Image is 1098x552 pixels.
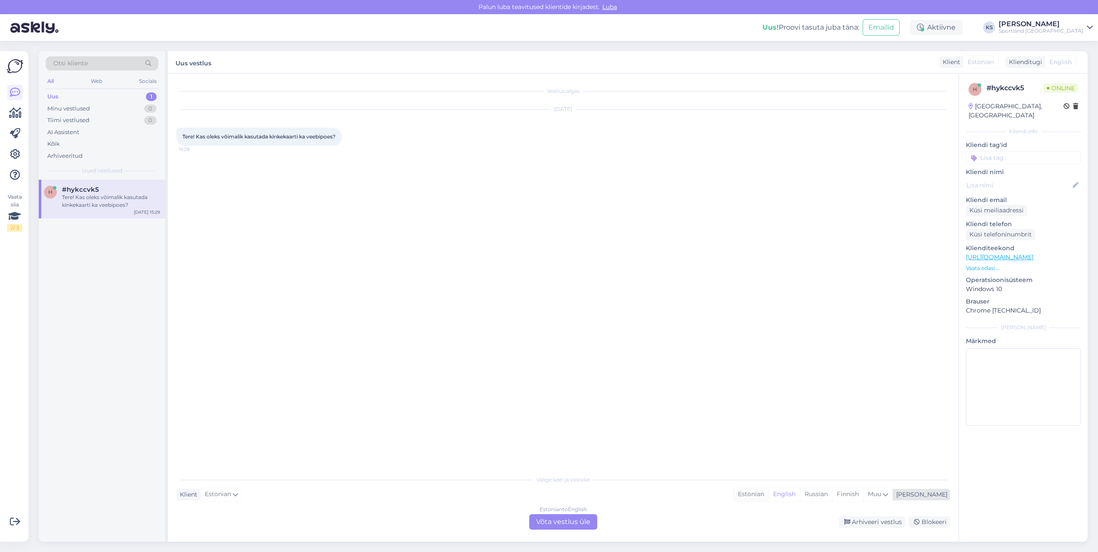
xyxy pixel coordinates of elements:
p: Chrome [TECHNICAL_ID] [966,306,1081,315]
div: [PERSON_NAME] [893,490,947,499]
div: Klient [176,490,197,499]
button: Emailid [863,19,900,36]
div: [PERSON_NAME] [966,324,1081,331]
div: Socials [137,76,158,87]
div: Web [89,76,104,87]
div: Estonian to English [540,506,587,513]
div: 1 [146,92,157,101]
div: Blokeeri [909,516,950,528]
span: English [1049,58,1072,67]
p: Vaata edasi ... [966,264,1081,272]
div: Minu vestlused [47,104,90,113]
p: Kliendi telefon [966,220,1081,229]
div: Küsi telefoninumbrit [966,229,1035,240]
div: AI Assistent [47,128,79,137]
div: Aktiivne [910,20,962,35]
div: Finnish [832,488,863,501]
div: Uus [47,92,59,101]
a: [URL][DOMAIN_NAME] [966,253,1033,261]
div: Proovi tasuta juba täna: [762,22,859,33]
span: Estonian [968,58,994,67]
div: Vaata siia [7,193,22,232]
div: Tiimi vestlused [47,116,89,125]
span: Uued vestlused [82,167,122,175]
label: Uus vestlus [176,56,211,68]
p: Kliendi nimi [966,168,1081,177]
div: # hykccvk5 [987,83,1043,93]
div: Valige keel ja vastake [176,476,950,484]
span: Tere! Kas oleks võimalik kasutada kinkekaarti ka veebipoes? [182,133,336,140]
div: Arhiveeritud [47,152,83,160]
div: Sportland [GEOGRAPHIC_DATA] [999,28,1083,34]
div: Russian [800,488,832,501]
span: h [48,189,52,195]
span: Estonian [205,490,231,499]
div: Küsi meiliaadressi [966,205,1027,216]
p: Brauser [966,297,1081,306]
div: [GEOGRAPHIC_DATA], [GEOGRAPHIC_DATA] [968,102,1064,120]
span: #hykccvk5 [62,186,99,193]
p: Märkmed [966,337,1081,346]
span: h [973,86,977,92]
div: English [768,488,800,501]
div: [DATE] 15:29 [134,209,160,215]
p: Klienditeekond [966,244,1081,253]
span: Otsi kliente [53,59,88,68]
span: Muu [868,490,881,498]
div: [PERSON_NAME] [999,21,1083,28]
span: 15:29 [179,146,211,153]
div: [DATE] [176,105,950,113]
div: 0 [144,116,157,125]
p: Kliendi tag'id [966,141,1081,150]
p: Operatsioonisüsteem [966,276,1081,285]
input: Lisa tag [966,151,1081,164]
span: Luba [600,3,620,11]
div: All [46,76,56,87]
div: 2 / 3 [7,224,22,232]
div: Arhiveeri vestlus [839,516,905,528]
b: Uus! [762,23,779,31]
div: Kliendi info [966,128,1081,135]
div: 0 [144,104,157,113]
div: Kõik [47,140,60,148]
div: Klienditugi [1005,58,1042,67]
span: Online [1043,83,1078,93]
div: KS [983,21,995,34]
div: Vestlus algas [176,87,950,95]
div: Tere! Kas oleks võimalik kasutada kinkekaarti ka veebipoes? [62,193,160,209]
p: Kliendi email [966,196,1081,205]
a: [PERSON_NAME]Sportland [GEOGRAPHIC_DATA] [999,21,1093,34]
img: Askly Logo [7,58,23,74]
div: Võta vestlus üle [529,514,597,530]
p: Windows 10 [966,285,1081,294]
div: Klient [939,58,960,67]
input: Lisa nimi [966,181,1071,190]
div: Estonian [734,488,768,501]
